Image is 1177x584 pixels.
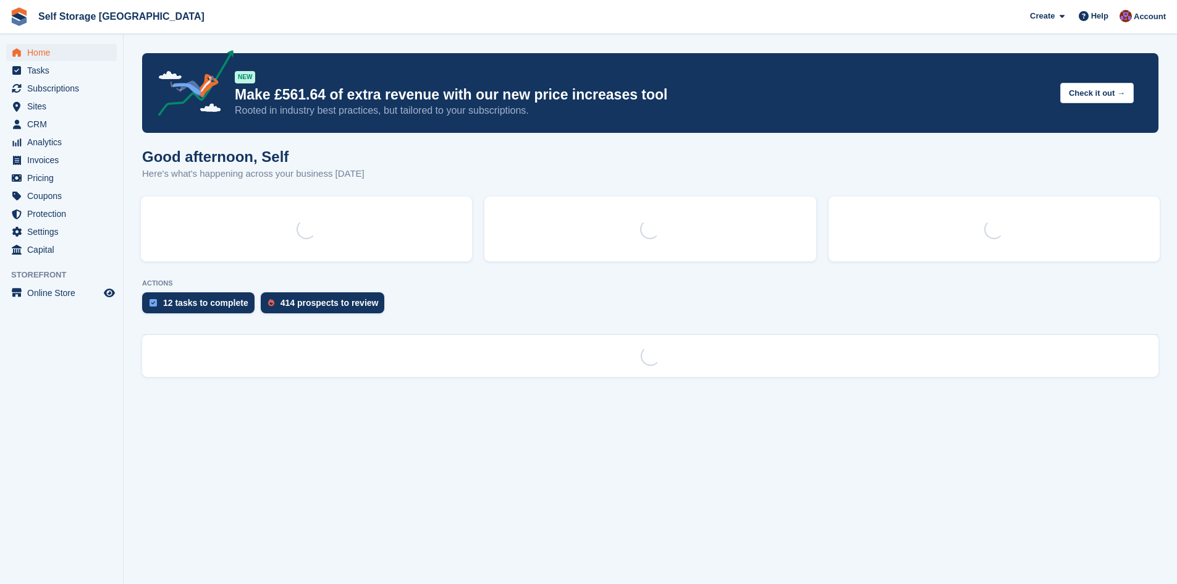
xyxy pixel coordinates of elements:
[6,62,117,79] a: menu
[27,116,101,133] span: CRM
[6,80,117,97] a: menu
[6,187,117,205] a: menu
[27,62,101,79] span: Tasks
[11,269,123,281] span: Storefront
[33,6,209,27] a: Self Storage [GEOGRAPHIC_DATA]
[27,223,101,240] span: Settings
[142,148,365,165] h1: Good afternoon, Self
[6,116,117,133] a: menu
[6,151,117,169] a: menu
[27,241,101,258] span: Capital
[261,292,391,320] a: 414 prospects to review
[27,44,101,61] span: Home
[6,223,117,240] a: menu
[6,133,117,151] a: menu
[27,284,101,302] span: Online Store
[1134,11,1166,23] span: Account
[142,292,261,320] a: 12 tasks to complete
[281,298,379,308] div: 414 prospects to review
[163,298,248,308] div: 12 tasks to complete
[27,151,101,169] span: Invoices
[142,279,1158,287] p: ACTIONS
[268,299,274,307] img: prospect-51fa495bee0391a8d652442698ab0144808aea92771e9ea1ae160a38d050c398.svg
[142,167,365,181] p: Here's what's happening across your business [DATE]
[6,205,117,222] a: menu
[6,169,117,187] a: menu
[27,133,101,151] span: Analytics
[27,98,101,115] span: Sites
[6,241,117,258] a: menu
[1120,10,1132,22] img: Self Storage Assistant
[148,50,234,121] img: price-adjustments-announcement-icon-8257ccfd72463d97f412b2fc003d46551f7dbcb40ab6d574587a9cd5c0d94...
[6,284,117,302] a: menu
[6,98,117,115] a: menu
[235,86,1050,104] p: Make £561.64 of extra revenue with our new price increases tool
[235,104,1050,117] p: Rooted in industry best practices, but tailored to your subscriptions.
[1060,83,1134,103] button: Check it out →
[27,169,101,187] span: Pricing
[1030,10,1055,22] span: Create
[1091,10,1108,22] span: Help
[27,205,101,222] span: Protection
[27,187,101,205] span: Coupons
[150,299,157,307] img: task-75834270c22a3079a89374b754ae025e5fb1db73e45f91037f5363f120a921f8.svg
[27,80,101,97] span: Subscriptions
[10,7,28,26] img: stora-icon-8386f47178a22dfd0bd8f6a31ec36ba5ce8667c1dd55bd0f319d3a0aa187defe.svg
[6,44,117,61] a: menu
[235,71,255,83] div: NEW
[102,286,117,300] a: Preview store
